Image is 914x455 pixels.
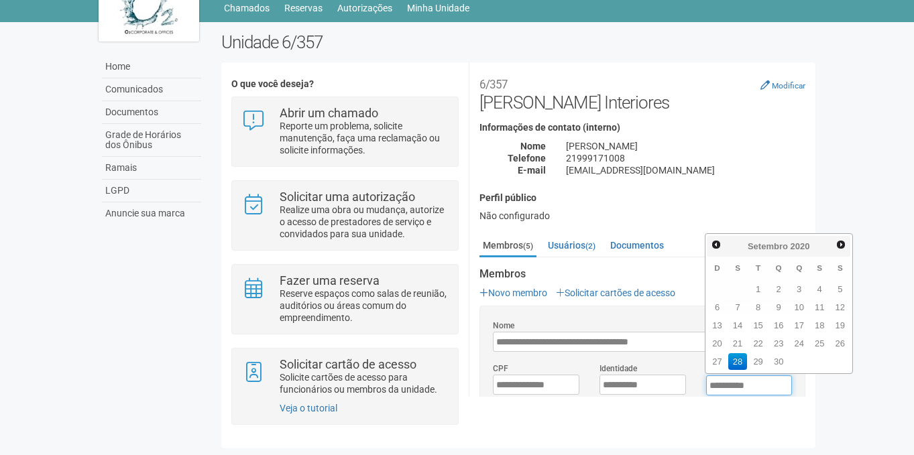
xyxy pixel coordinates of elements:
strong: Nome [520,141,546,151]
small: (5) [523,241,533,251]
a: Comunicados [102,78,201,101]
a: 15 [748,317,768,334]
a: 3 [789,281,809,298]
a: Anterior [708,237,724,253]
a: 13 [707,317,727,334]
a: Veja o tutorial [280,403,337,413]
small: (2) [585,241,595,251]
a: 12 [830,299,850,316]
a: Ramais [102,157,201,180]
a: 16 [769,317,789,334]
a: 20 [707,335,727,352]
h4: Informações de contato (interno) [479,123,805,133]
a: 5 [830,281,850,298]
a: Solicitar cartão de acesso Solicite cartões de acesso para funcionários ou membros da unidade. [242,359,448,395]
a: Modificar [760,80,805,90]
a: 23 [769,335,789,352]
a: 25 [810,335,830,352]
label: Identidade [599,363,637,375]
p: Reserve espaços como salas de reunião, auditórios ou áreas comum do empreendimento. [280,287,448,324]
strong: Fazer uma reserva [280,273,380,287]
div: [EMAIL_ADDRESS][DOMAIN_NAME] [556,164,815,176]
a: 14 [728,317,748,334]
span: Segunda [735,263,740,272]
a: 2 [769,281,789,298]
a: Usuários(2) [545,235,599,255]
span: 2020 [791,241,810,251]
a: Grade de Horários dos Ônibus [102,124,201,157]
a: 17 [789,317,809,334]
span: Quarta [776,263,782,272]
a: 22 [748,335,768,352]
a: 18 [810,317,830,334]
a: 27 [707,353,727,370]
a: 29 [748,353,768,370]
a: Membros(5) [479,235,536,257]
span: Quinta [796,263,802,272]
div: 21999171008 [556,152,815,164]
small: 6/357 [479,78,508,91]
a: Novo membro [479,287,547,298]
a: Documentos [102,101,201,124]
strong: E-mail [518,165,546,176]
span: Terça [756,263,760,272]
h4: O que você deseja? [231,79,459,89]
strong: Solicitar cartão de acesso [280,357,416,371]
a: Fazer uma reserva Reserve espaços como salas de reunião, auditórios ou áreas comum do empreendime... [242,275,448,324]
span: Sábado [838,263,843,272]
a: 28 [728,353,748,370]
a: 21 [728,335,748,352]
strong: Abrir um chamado [280,106,378,120]
div: Não configurado [479,210,805,222]
a: 6 [707,299,727,316]
a: 24 [789,335,809,352]
a: 30 [769,353,789,370]
a: Documentos [607,235,667,255]
span: Próximo [836,239,846,250]
a: 8 [748,299,768,316]
h2: Unidade 6/357 [221,32,816,52]
a: 7 [728,299,748,316]
a: Abrir um chamado Reporte um problema, solicite manutenção, faça uma reclamação ou solicite inform... [242,107,448,156]
a: Solicitar uma autorização Realize uma obra ou mudança, autorize o acesso de prestadores de serviç... [242,191,448,240]
a: Anuncie sua marca [102,202,201,224]
label: CPF [493,363,508,375]
span: Setembro [748,241,788,251]
p: Reporte um problema, solicite manutenção, faça uma reclamação ou solicite informações. [280,120,448,156]
a: Home [102,56,201,78]
small: Modificar [772,81,805,90]
label: Nome [493,320,514,332]
p: Solicite cartões de acesso para funcionários ou membros da unidade. [280,371,448,395]
span: Anterior [711,239,722,250]
a: 19 [830,317,850,334]
a: 26 [830,335,850,352]
a: 10 [789,299,809,316]
a: 1 [748,281,768,298]
strong: Solicitar uma autorização [280,190,415,204]
div: [PERSON_NAME] [556,140,815,152]
a: LGPD [102,180,201,202]
a: Próximo [834,237,849,253]
a: Solicitar cartões de acesso [556,287,675,298]
strong: Telefone [508,153,546,164]
span: Domingo [714,263,720,272]
span: Sexta [817,263,822,272]
a: 9 [769,299,789,316]
strong: Membros [479,268,805,280]
h4: Perfil público [479,193,805,203]
h2: [PERSON_NAME] Interiores [479,72,805,113]
a: 4 [810,281,830,298]
p: Realize uma obra ou mudança, autorize o acesso de prestadores de serviço e convidados para sua un... [280,204,448,240]
a: 11 [810,299,830,316]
